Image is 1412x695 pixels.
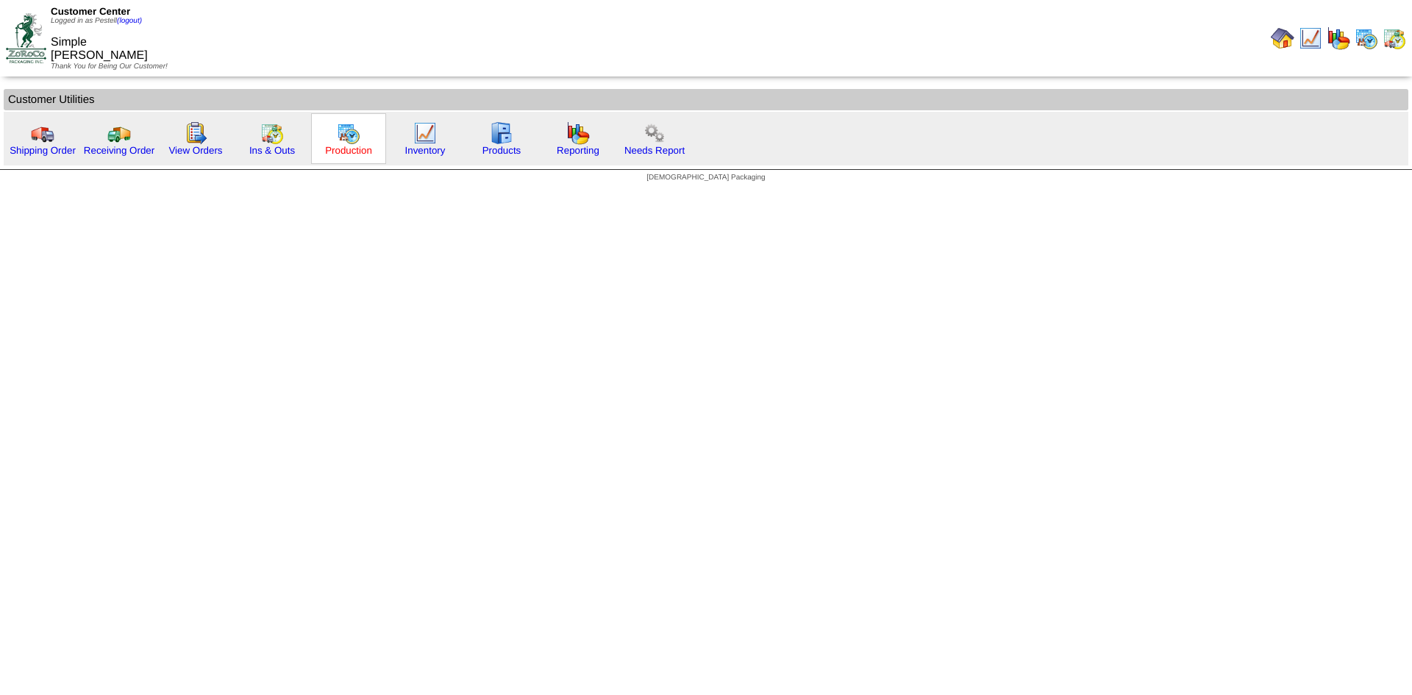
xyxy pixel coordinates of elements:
[249,145,295,156] a: Ins & Outs
[51,6,130,17] span: Customer Center
[168,145,222,156] a: View Orders
[51,36,148,62] span: Simple [PERSON_NAME]
[51,17,142,25] span: Logged in as Pestell
[482,145,521,156] a: Products
[6,13,46,63] img: ZoRoCo_Logo(Green%26Foil)%20jpg.webp
[51,63,168,71] span: Thank You for Being Our Customer!
[1271,26,1294,50] img: home.gif
[10,145,76,156] a: Shipping Order
[1383,26,1406,50] img: calendarinout.gif
[184,121,207,145] img: workorder.gif
[643,121,666,145] img: workflow.png
[624,145,685,156] a: Needs Report
[84,145,154,156] a: Receiving Order
[4,89,1408,110] td: Customer Utilities
[405,145,446,156] a: Inventory
[413,121,437,145] img: line_graph.gif
[31,121,54,145] img: truck.gif
[117,17,142,25] a: (logout)
[107,121,131,145] img: truck2.gif
[1327,26,1350,50] img: graph.gif
[490,121,513,145] img: cabinet.gif
[325,145,372,156] a: Production
[1355,26,1378,50] img: calendarprod.gif
[337,121,360,145] img: calendarprod.gif
[557,145,599,156] a: Reporting
[646,174,765,182] span: [DEMOGRAPHIC_DATA] Packaging
[1299,26,1322,50] img: line_graph.gif
[566,121,590,145] img: graph.gif
[260,121,284,145] img: calendarinout.gif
